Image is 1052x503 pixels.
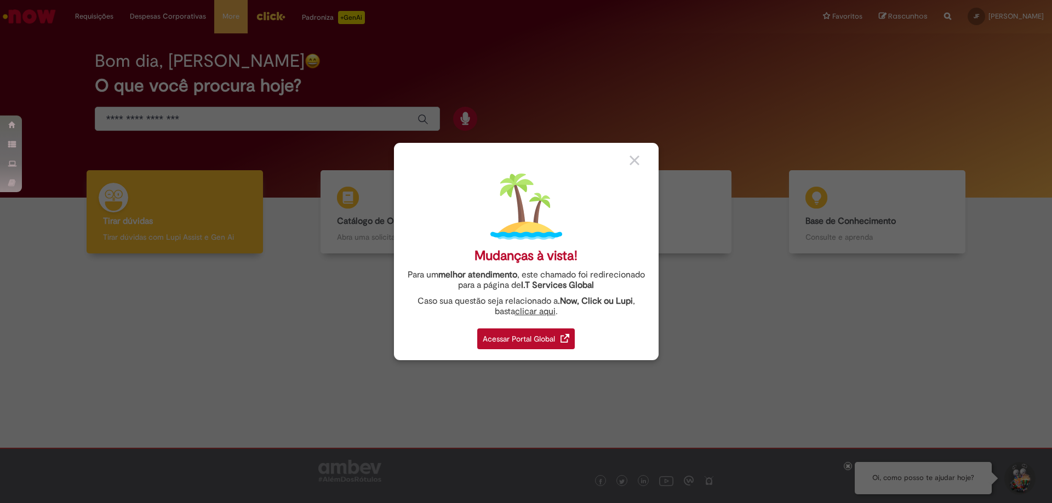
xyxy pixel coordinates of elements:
div: Mudanças à vista! [474,248,578,264]
img: close_button_grey.png [630,155,639,165]
div: Para um , este chamado foi redirecionado para a página de [402,270,650,291]
a: clicar aqui [515,300,556,317]
div: Caso sua questão seja relacionado a , basta . [402,296,650,317]
strong: melhor atendimento [438,269,517,280]
strong: .Now, Click ou Lupi [558,296,633,307]
div: Acessar Portal Global [477,328,575,349]
img: island.png [490,171,562,242]
a: I.T Services Global [521,274,594,291]
a: Acessar Portal Global [477,322,575,349]
img: redirect_link.png [561,334,569,343]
